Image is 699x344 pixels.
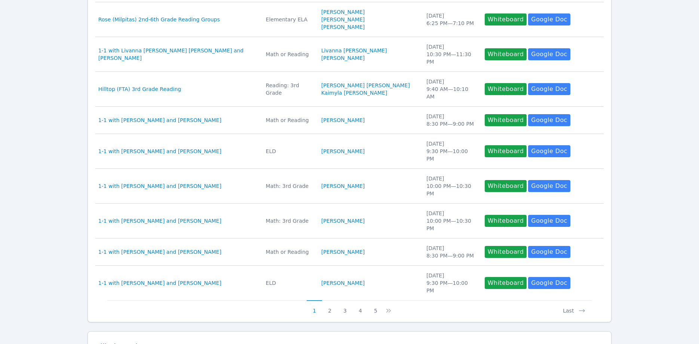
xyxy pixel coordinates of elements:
[266,248,312,256] div: Math or Reading
[557,300,592,314] button: Last
[266,116,312,124] div: Math or Reading
[98,147,221,155] a: 1-1 with [PERSON_NAME] and [PERSON_NAME]
[266,147,312,155] div: ELD
[321,23,365,31] a: [PERSON_NAME]
[95,72,604,107] tr: Hilltop (FTA) 3rd Grade ReadingReading: 3rd Grade[PERSON_NAME] [PERSON_NAME]Kaimyla [PERSON_NAME]...
[426,210,475,232] div: [DATE] 10:00 PM — 10:30 PM
[266,182,312,190] div: Math: 3rd Grade
[528,215,570,227] a: Google Doc
[426,272,475,294] div: [DATE] 9:30 PM — 10:00 PM
[95,2,604,37] tr: Rose (Milpitas) 2nd-6th Grade Reading GroupsElementary ELA[PERSON_NAME][PERSON_NAME][PERSON_NAME]...
[528,246,570,258] a: Google Doc
[337,300,353,314] button: 3
[266,51,312,58] div: Math or Reading
[321,47,417,62] a: Livanna [PERSON_NAME] [PERSON_NAME]
[98,182,221,190] a: 1-1 with [PERSON_NAME] and [PERSON_NAME]
[426,43,475,66] div: [DATE] 10:30 PM — 11:30 PM
[485,180,527,192] button: Whiteboard
[368,300,383,314] button: 5
[98,248,221,256] a: 1-1 with [PERSON_NAME] and [PERSON_NAME]
[95,204,604,238] tr: 1-1 with [PERSON_NAME] and [PERSON_NAME]Math: 3rd Grade[PERSON_NAME][DATE]10:00 PM—10:30 PMWhiteb...
[528,13,570,25] a: Google Doc
[95,266,604,300] tr: 1-1 with [PERSON_NAME] and [PERSON_NAME]ELD[PERSON_NAME][DATE]9:30 PM—10:00 PMWhiteboardGoogle Doc
[266,279,312,287] div: ELD
[426,175,475,197] div: [DATE] 10:00 PM — 10:30 PM
[95,107,604,134] tr: 1-1 with [PERSON_NAME] and [PERSON_NAME]Math or Reading[PERSON_NAME][DATE]8:30 PM—9:00 PMWhiteboa...
[98,279,221,287] a: 1-1 with [PERSON_NAME] and [PERSON_NAME]
[426,140,475,162] div: [DATE] 9:30 PM — 10:00 PM
[485,246,527,258] button: Whiteboard
[321,89,387,97] a: Kaimyla [PERSON_NAME]
[321,8,365,16] a: [PERSON_NAME]
[95,169,604,204] tr: 1-1 with [PERSON_NAME] and [PERSON_NAME]Math: 3rd Grade[PERSON_NAME][DATE]10:00 PM—10:30 PMWhiteb...
[98,85,181,93] a: Hilltop (FTA) 3rd Grade Reading
[266,16,312,23] div: Elementary ELA
[528,83,570,95] a: Google Doc
[95,134,604,169] tr: 1-1 with [PERSON_NAME] and [PERSON_NAME]ELD[PERSON_NAME][DATE]9:30 PM—10:00 PMWhiteboardGoogle Doc
[528,145,570,157] a: Google Doc
[528,114,570,126] a: Google Doc
[95,37,604,72] tr: 1-1 with Livanna [PERSON_NAME] [PERSON_NAME] and [PERSON_NAME]Math or ReadingLivanna [PERSON_NAME...
[307,300,322,314] button: 1
[321,116,365,124] a: [PERSON_NAME]
[98,16,220,23] a: Rose (Milpitas) 2nd-6th Grade Reading Groups
[528,48,570,60] a: Google Doc
[528,277,570,289] a: Google Doc
[98,47,257,62] a: 1-1 with Livanna [PERSON_NAME] [PERSON_NAME] and [PERSON_NAME]
[321,147,365,155] a: [PERSON_NAME]
[321,248,365,256] a: [PERSON_NAME]
[485,215,527,227] button: Whiteboard
[485,145,527,157] button: Whiteboard
[426,12,475,27] div: [DATE] 6:25 PM — 7:10 PM
[321,82,410,89] a: [PERSON_NAME] [PERSON_NAME]
[98,116,221,124] a: 1-1 with [PERSON_NAME] and [PERSON_NAME]
[426,244,475,259] div: [DATE] 8:30 PM — 9:00 PM
[321,16,365,23] a: [PERSON_NAME]
[321,279,365,287] a: [PERSON_NAME]
[266,217,312,225] div: Math: 3rd Grade
[353,300,368,314] button: 4
[426,78,475,100] div: [DATE] 9:40 AM — 10:10 AM
[321,217,365,225] a: [PERSON_NAME]
[485,277,527,289] button: Whiteboard
[322,300,337,314] button: 2
[485,114,527,126] button: Whiteboard
[426,113,475,128] div: [DATE] 8:30 PM — 9:00 PM
[98,217,221,225] a: 1-1 with [PERSON_NAME] and [PERSON_NAME]
[266,82,312,97] div: Reading: 3rd Grade
[528,180,570,192] a: Google Doc
[485,83,527,95] button: Whiteboard
[485,13,527,25] button: Whiteboard
[485,48,527,60] button: Whiteboard
[321,182,365,190] a: [PERSON_NAME]
[95,238,604,266] tr: 1-1 with [PERSON_NAME] and [PERSON_NAME]Math or Reading[PERSON_NAME][DATE]8:30 PM—9:00 PMWhiteboa...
